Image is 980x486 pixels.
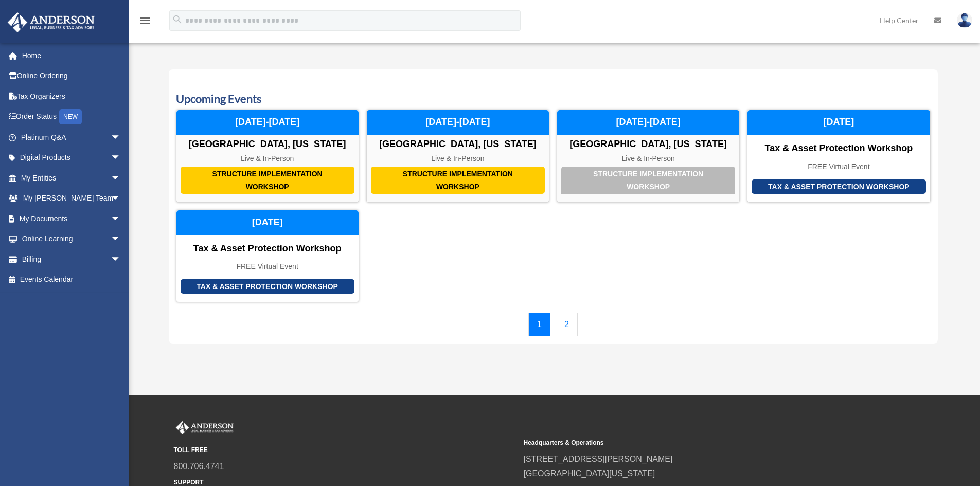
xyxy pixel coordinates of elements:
small: Headquarters & Operations [524,438,866,448]
div: Live & In-Person [176,154,359,163]
span: arrow_drop_down [111,127,131,148]
div: FREE Virtual Event [176,262,359,271]
i: search [172,14,183,25]
img: Anderson Advisors Platinum Portal [174,421,236,435]
img: Anderson Advisors Platinum Portal [5,12,98,32]
div: [GEOGRAPHIC_DATA], [US_STATE] [367,139,549,150]
a: Events Calendar [7,269,131,290]
span: arrow_drop_down [111,168,131,189]
a: My [PERSON_NAME] Teamarrow_drop_down [7,188,136,209]
a: Billingarrow_drop_down [7,249,136,269]
img: User Pic [957,13,972,28]
span: arrow_drop_down [111,188,131,209]
a: menu [139,18,151,27]
div: FREE Virtual Event [747,163,930,171]
span: arrow_drop_down [111,229,131,250]
span: arrow_drop_down [111,148,131,169]
i: menu [139,14,151,27]
a: Structure Implementation Workshop [GEOGRAPHIC_DATA], [US_STATE] Live & In-Person [DATE]-[DATE] [557,110,740,203]
a: Tax Organizers [7,86,136,106]
a: [STREET_ADDRESS][PERSON_NAME] [524,455,673,463]
span: arrow_drop_down [111,249,131,270]
div: [DATE]-[DATE] [176,110,359,135]
a: 800.706.4741 [174,462,224,471]
a: [GEOGRAPHIC_DATA][US_STATE] [524,469,655,478]
div: Structure Implementation Workshop [181,167,354,194]
div: Live & In-Person [557,154,739,163]
a: Digital Productsarrow_drop_down [7,148,136,168]
a: My Documentsarrow_drop_down [7,208,136,229]
a: Home [7,45,136,66]
a: Tax & Asset Protection Workshop Tax & Asset Protection Workshop FREE Virtual Event [DATE] [176,210,359,302]
a: Online Ordering [7,66,136,86]
small: TOLL FREE [174,445,516,456]
div: Tax & Asset Protection Workshop [181,279,354,294]
div: Live & In-Person [367,154,549,163]
div: [GEOGRAPHIC_DATA], [US_STATE] [557,139,739,150]
a: Order StatusNEW [7,106,136,128]
div: [DATE]-[DATE] [557,110,739,135]
div: [DATE] [747,110,930,135]
h3: Upcoming Events [176,91,931,107]
div: NEW [59,109,82,124]
div: Tax & Asset Protection Workshop [747,143,930,154]
a: Tax & Asset Protection Workshop Tax & Asset Protection Workshop FREE Virtual Event [DATE] [747,110,930,203]
a: Online Learningarrow_drop_down [7,229,136,249]
a: Platinum Q&Aarrow_drop_down [7,127,136,148]
a: Structure Implementation Workshop [GEOGRAPHIC_DATA], [US_STATE] Live & In-Person [DATE]-[DATE] [176,110,359,203]
div: Structure Implementation Workshop [371,167,545,194]
div: Tax & Asset Protection Workshop [176,243,359,255]
div: [GEOGRAPHIC_DATA], [US_STATE] [176,139,359,150]
a: 2 [556,313,578,336]
a: Structure Implementation Workshop [GEOGRAPHIC_DATA], [US_STATE] Live & In-Person [DATE]-[DATE] [366,110,549,203]
div: [DATE]-[DATE] [367,110,549,135]
div: Tax & Asset Protection Workshop [752,179,925,194]
div: [DATE] [176,210,359,235]
a: 1 [528,313,550,336]
a: My Entitiesarrow_drop_down [7,168,136,188]
div: Structure Implementation Workshop [561,167,735,194]
span: arrow_drop_down [111,208,131,229]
